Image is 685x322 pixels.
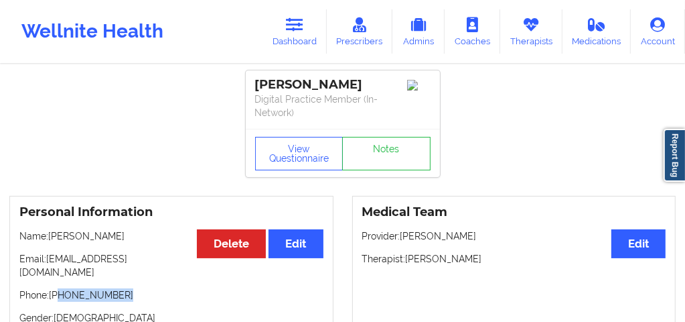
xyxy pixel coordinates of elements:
p: Email: [EMAIL_ADDRESS][DOMAIN_NAME] [19,252,323,279]
a: Notes [342,137,431,170]
p: Name: [PERSON_NAME] [19,229,323,243]
button: Edit [269,229,323,258]
p: Digital Practice Member (In-Network) [255,93,431,119]
button: Edit [611,229,666,258]
div: [PERSON_NAME] [255,77,431,93]
a: Admins [392,9,445,54]
a: Medications [562,9,631,54]
a: Account [631,9,685,54]
h3: Medical Team [362,205,666,220]
button: View Questionnaire [255,137,344,170]
p: Therapist: [PERSON_NAME] [362,252,666,266]
p: Provider: [PERSON_NAME] [362,229,666,243]
h3: Personal Information [19,205,323,220]
img: Image%2Fplaceholer-image.png [407,80,431,91]
a: Report Bug [664,129,685,182]
a: Therapists [500,9,562,54]
button: Delete [197,229,266,258]
a: Coaches [445,9,500,54]
a: Dashboard [262,9,327,54]
a: Prescribers [327,9,393,54]
p: Phone: [PHONE_NUMBER] [19,288,323,302]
